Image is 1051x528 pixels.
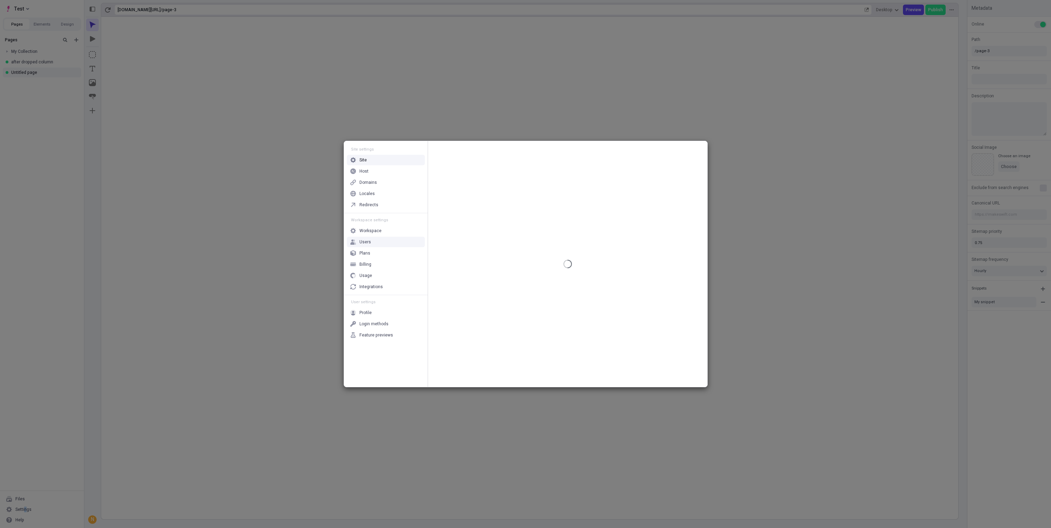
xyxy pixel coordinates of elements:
[359,191,375,196] div: Locales
[359,239,371,245] div: Users
[359,157,367,163] div: Site
[359,180,377,185] div: Domains
[359,168,369,174] div: Host
[359,262,371,267] div: Billing
[347,299,425,305] div: User settings
[359,284,383,290] div: Integrations
[359,332,393,338] div: Feature previews
[347,217,425,223] div: Workspace settings
[359,250,370,256] div: Plans
[359,228,381,234] div: Workspace
[359,273,372,278] div: Usage
[347,147,425,152] div: Site settings
[359,321,388,327] div: Login methods
[359,310,372,315] div: Profile
[359,202,378,208] div: Redirects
